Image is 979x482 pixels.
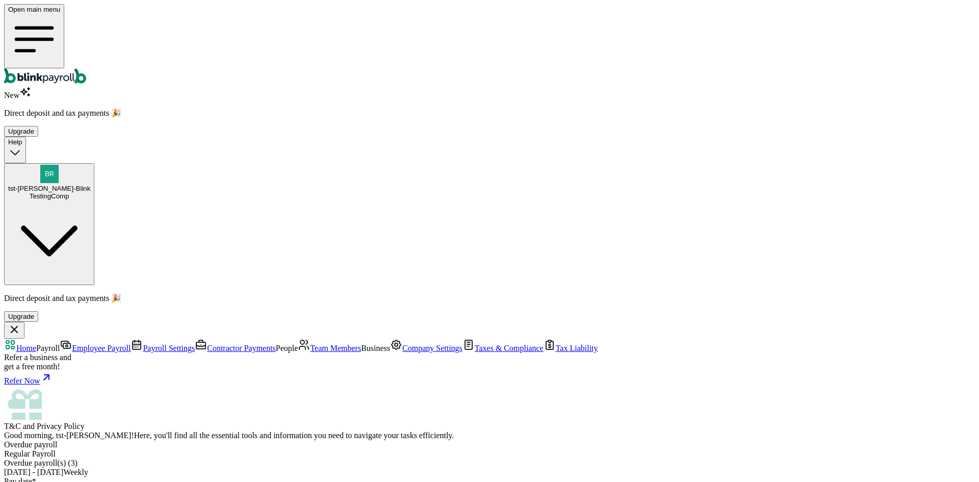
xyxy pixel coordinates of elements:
[4,4,64,68] button: Open main menu
[72,344,131,352] span: Employee Payroll
[4,440,57,449] span: Overdue payroll
[63,468,88,476] span: Weekly
[8,192,90,200] div: TestingComp
[4,344,36,352] a: Home
[556,344,598,352] span: Tax Liability
[4,422,85,430] span: and
[310,344,361,352] span: Team Members
[207,344,276,352] span: Contractor Payments
[4,91,32,99] span: New
[4,126,38,137] button: Upgrade
[37,422,85,430] span: Privacy Policy
[4,449,56,458] span: Regular Payroll
[8,138,22,146] span: Help
[4,311,38,322] button: Upgrade
[4,293,975,303] p: Direct deposit and tax payments 🎉
[4,339,975,431] nav: Sidebar
[544,344,598,352] a: Tax Liability
[390,344,462,352] a: Company Settings
[131,344,195,352] a: Payroll Settings
[4,468,63,476] span: [DATE] - [DATE]
[276,344,298,352] span: People
[4,371,975,386] a: Refer Now
[16,344,36,352] span: Home
[361,344,390,352] span: Business
[4,163,94,285] button: tst-[PERSON_NAME]-BlinkTestingComp
[143,344,195,352] span: Payroll Settings
[60,344,131,352] a: Employee Payroll
[475,344,544,352] span: Taxes & Compliance
[462,344,544,352] a: Taxes & Compliance
[4,108,975,118] p: Direct deposit and tax payments 🎉
[4,137,26,163] button: Help
[4,422,21,430] span: T&C
[8,185,90,192] span: tst-[PERSON_NAME]-Blink
[402,344,462,352] span: Company Settings
[8,6,60,13] span: Open main menu
[928,433,979,482] iframe: Chat Widget
[4,431,134,440] span: Good morning, tst-[PERSON_NAME]!
[8,128,34,135] div: Upgrade
[298,344,361,352] a: Team Members
[134,431,454,440] span: Here, you'll find all the essential tools and information you need to navigate your tasks efficie...
[36,344,60,352] span: Payroll
[195,344,276,352] a: Contractor Payments
[8,313,34,320] div: Upgrade
[4,353,975,371] div: Refer a business and get a free month!
[4,4,975,86] nav: Global
[4,459,78,467] span: Overdue payroll(s) ( 3 )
